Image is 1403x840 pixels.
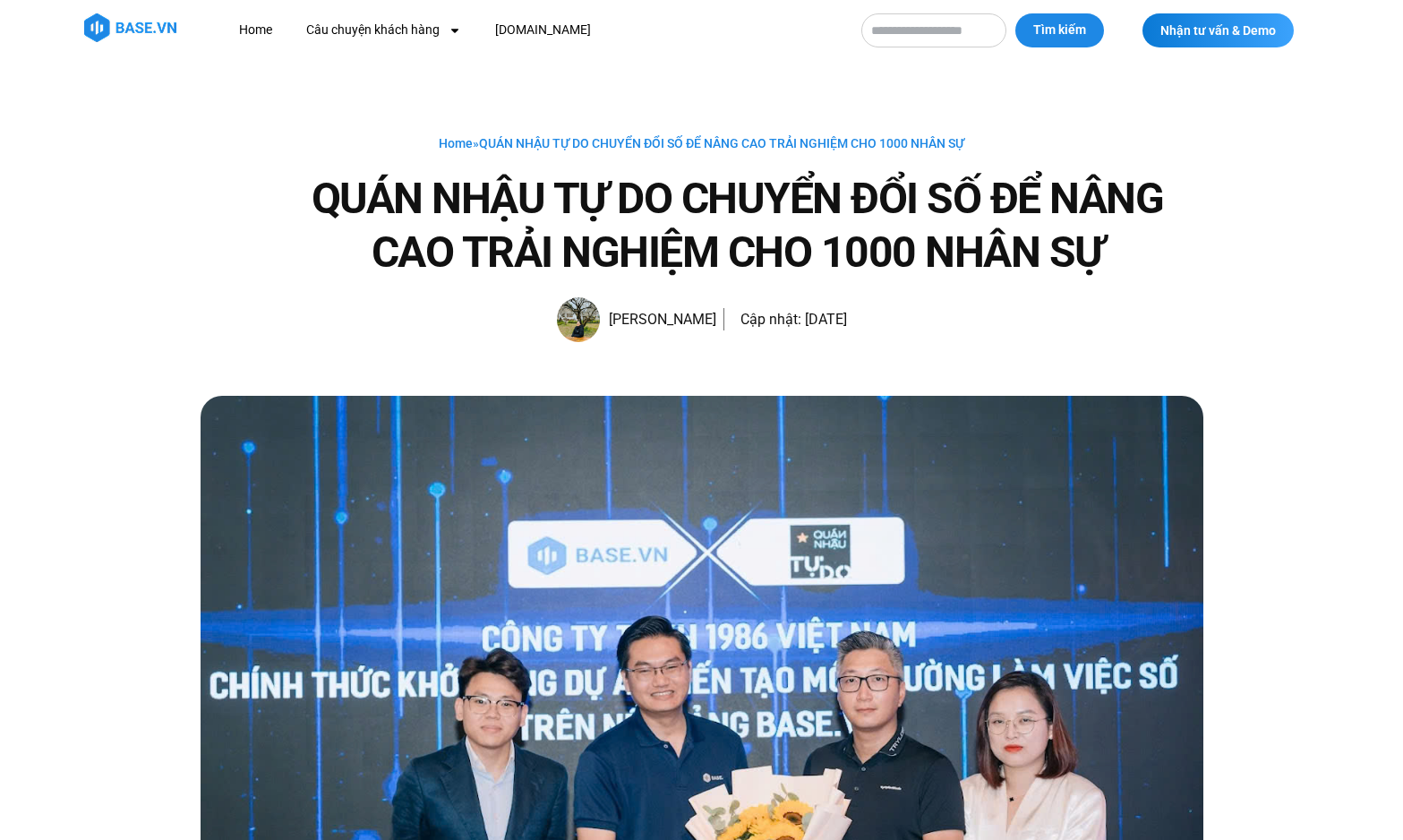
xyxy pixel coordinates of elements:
[1142,13,1294,47] a: Nhận tư vấn & Demo
[1160,24,1276,37] span: Nhận tư vấn & Demo
[482,13,604,47] a: [DOMAIN_NAME]
[226,13,843,47] nav: Menu
[557,297,716,342] a: Picture of Đoàn Đức [PERSON_NAME]
[479,136,964,150] span: QUÁN NHẬU TỰ DO CHUYỂN ĐỔI SỐ ĐỂ NÂNG CAO TRẢI NGHIỆM CHO 1000 NHÂN SỰ
[226,13,286,47] a: Home
[557,297,600,342] img: Picture of Đoàn Đức
[740,311,801,328] span: Cập nhật:
[600,307,716,332] span: [PERSON_NAME]
[439,136,473,150] a: Home
[293,13,475,47] a: Câu chuyện khách hàng
[1015,13,1104,47] button: Tìm kiếm
[805,311,847,328] time: [DATE]
[439,136,964,150] span: »
[272,172,1203,279] h1: QUÁN NHẬU TỰ DO CHUYỂN ĐỔI SỐ ĐỂ NÂNG CAO TRẢI NGHIỆM CHO 1000 NHÂN SỰ
[1033,21,1086,39] span: Tìm kiếm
